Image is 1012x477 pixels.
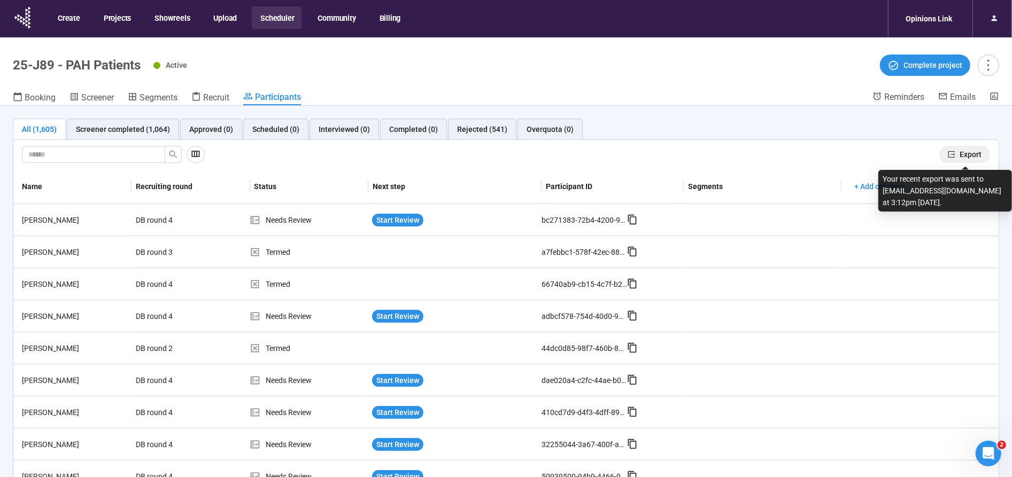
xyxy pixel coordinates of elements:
[132,242,212,262] div: DB round 3
[542,310,627,322] div: adbcf578-754d-40d0-9067-50f0456617c5
[372,438,423,451] button: Start Review
[939,146,990,163] button: exportExport
[132,370,212,390] div: DB round 4
[309,6,363,29] button: Community
[255,92,301,102] span: Participants
[542,439,627,450] div: 32255044-3a67-400f-adea-f5b4310a5c41
[250,246,368,258] div: Termed
[132,274,212,294] div: DB round 4
[250,342,368,354] div: Termed
[203,92,229,103] span: Recruit
[146,6,197,29] button: Showreels
[372,374,423,387] button: Start Review
[132,402,212,423] div: DB round 4
[95,6,138,29] button: Projects
[389,123,438,135] div: Completed (0)
[372,214,423,226] button: Start Review
[132,338,212,358] div: DB round 2
[189,123,233,135] div: Approved (0)
[18,342,132,354] div: [PERSON_NAME]
[372,406,423,419] button: Start Review
[319,123,370,135] div: Interviewed (0)
[684,169,841,204] th: Segments
[18,439,132,450] div: [PERSON_NAME]
[250,439,368,450] div: Needs Review
[250,310,368,322] div: Needs Review
[252,123,299,135] div: Scheduled (0)
[18,214,132,226] div: [PERSON_NAME]
[243,91,301,105] a: Participants
[132,306,212,326] div: DB round 4
[250,214,368,226] div: Needs Review
[18,246,132,258] div: [PERSON_NAME]
[376,310,419,322] span: Start Review
[376,406,419,418] span: Start Review
[948,151,955,158] span: export
[542,406,627,418] div: 410cd7d9-d4f3-4dff-8932-b36b2594fe61
[166,61,187,69] span: Active
[872,91,924,104] a: Reminders
[165,146,182,163] button: search
[49,6,88,29] button: Create
[18,406,132,418] div: [PERSON_NAME]
[950,92,976,102] span: Emails
[13,169,132,204] th: Name
[976,441,1001,466] iframe: Intercom live chat
[372,310,423,323] button: Start Review
[252,6,302,29] button: Scheduler
[903,59,962,71] span: Complete project
[81,92,114,103] span: Screener
[18,278,132,290] div: [PERSON_NAME]
[878,170,1012,212] div: Your recent export was sent to [EMAIL_ADDRESS][DOMAIN_NAME] at 3:12pm [DATE].
[13,58,141,73] h1: 25-J89 - PAH Patients
[978,54,999,76] button: more
[250,278,368,290] div: Termed
[132,169,250,204] th: Recruiting round
[527,123,574,135] div: Overquota (0)
[169,150,177,159] span: search
[457,123,507,135] div: Rejected (541)
[960,148,982,160] span: Export
[542,342,627,354] div: 44dc0d85-98f7-460b-886f-0b063e7751e8
[25,92,56,103] span: Booking
[18,374,132,386] div: [PERSON_NAME]
[69,91,114,105] a: Screener
[205,6,244,29] button: Upload
[250,169,368,204] th: Status
[542,278,627,290] div: 66740ab9-cb15-4c7f-b2e1-846535ba1e74
[250,406,368,418] div: Needs Review
[140,92,177,103] span: Segments
[880,54,970,76] button: Complete project
[191,91,229,105] a: Recruit
[376,374,419,386] span: Start Review
[376,214,419,226] span: Start Review
[884,92,924,102] span: Reminders
[376,439,419,450] span: Start Review
[938,91,976,104] a: Emails
[542,246,627,258] div: a7febbc1-578f-42ec-8811-f498e0336d53
[542,214,627,226] div: bc271383-72b4-4200-9f51-a3cfbb719036
[854,181,904,192] span: + Add columns
[368,169,542,204] th: Next step
[76,123,170,135] div: Screener completed (1,064)
[250,374,368,386] div: Needs Review
[132,434,212,455] div: DB round 4
[132,210,212,230] div: DB round 4
[22,123,57,135] div: All (1,605)
[542,169,684,204] th: Participant ID
[128,91,177,105] a: Segments
[899,9,959,29] div: Opinions Link
[846,178,913,195] button: + Add columns
[371,6,408,29] button: Billing
[13,91,56,105] a: Booking
[998,441,1006,449] span: 2
[542,374,627,386] div: dae020a4-c2fc-44ae-b0a1-181ebfcbac65
[981,58,995,72] span: more
[18,310,132,322] div: [PERSON_NAME]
